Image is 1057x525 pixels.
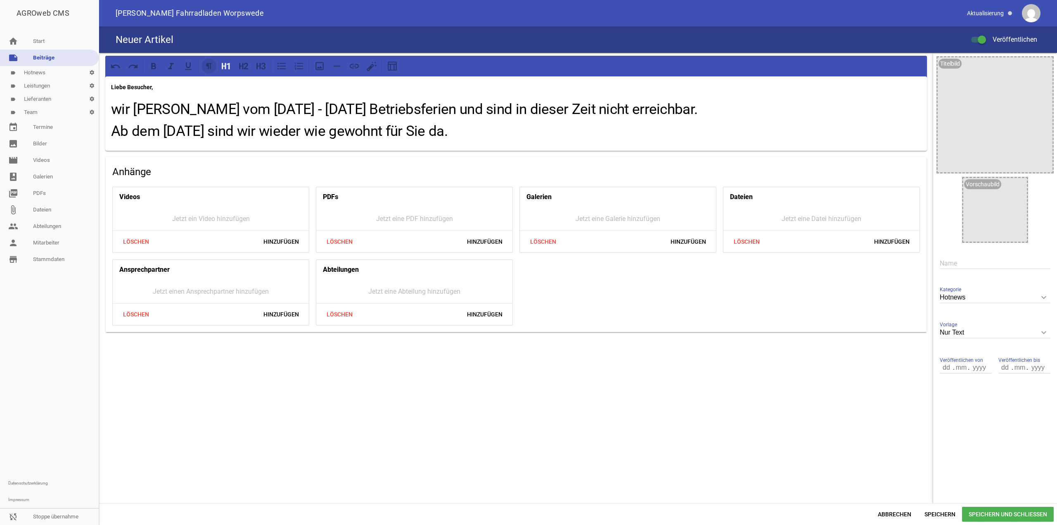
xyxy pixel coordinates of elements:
div: Jetzt eine Galerie hinzufügen [520,207,716,230]
h4: Ansprechpartner [119,263,170,276]
span: Löschen [116,234,156,249]
span: Hinzufügen [257,307,306,322]
div: Vorschaubild [964,179,1001,189]
span: Löschen [727,234,766,249]
i: people [8,221,18,231]
span: Veröffentlichen von [940,356,983,364]
h4: Dateien [730,190,753,204]
i: note [8,53,18,63]
div: Jetzt ein Video hinzufügen [113,207,309,230]
h4: Anhänge [112,165,920,178]
i: keyboard_arrow_down [1037,291,1050,304]
span: Hinzufügen [257,234,306,249]
span: Speichern [918,507,962,522]
input: dd [998,362,1012,373]
h4: Neuer Artikel [116,33,173,46]
span: Veröffentlichen [983,36,1037,43]
span: Löschen [523,234,563,249]
i: event [8,122,18,132]
i: sync_disabled [8,512,18,522]
i: movie [8,155,18,165]
span: [PERSON_NAME] Fahrradladen Worpswede [116,10,264,17]
span: Speichern und Schließen [962,507,1054,522]
i: attach_file [8,205,18,215]
span: Löschen [320,234,359,249]
input: yyyy [1027,362,1048,373]
i: store_mall_directory [8,254,18,264]
span: Löschen [116,307,156,322]
i: person [8,238,18,248]
i: settings [85,93,99,106]
i: settings [85,106,99,119]
h4: Abteilungen [323,263,359,276]
input: yyyy [969,362,989,373]
i: picture_as_pdf [8,188,18,198]
div: Jetzt einen Ansprechpartner hinzufügen [113,280,309,303]
span: Veröffentlichen bis [998,356,1040,364]
input: mm [954,362,969,373]
i: keyboard_arrow_down [1037,326,1050,339]
div: Titelbild [939,59,962,69]
span: Hinzufügen [460,307,509,322]
i: photo_album [8,172,18,182]
i: label [10,83,16,89]
i: home [8,36,18,46]
i: settings [85,79,99,93]
strong: Liebe Besucher, [111,84,153,90]
div: Jetzt eine Abteilung hinzufügen [316,280,512,303]
span: Löschen [320,307,359,322]
h4: Galerien [526,190,552,204]
input: mm [1012,362,1027,373]
div: Jetzt eine PDF hinzufügen [316,207,512,230]
i: label [10,70,16,76]
i: image [8,139,18,149]
i: label [10,97,16,102]
span: Abbrechen [871,507,918,522]
i: label [10,110,16,115]
span: Hinzufügen [867,234,916,249]
h1: wir [PERSON_NAME] vom [DATE] - [DATE] Betriebsferien und sind in dieser Zeit nicht erreichbar. Ab... [111,99,921,142]
i: settings [85,66,99,79]
h4: Videos [119,190,140,204]
span: Hinzufügen [664,234,713,249]
span: Hinzufügen [460,234,509,249]
h4: PDFs [323,190,338,204]
div: Jetzt eine Datei hinzufügen [723,207,920,230]
input: dd [940,362,954,373]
